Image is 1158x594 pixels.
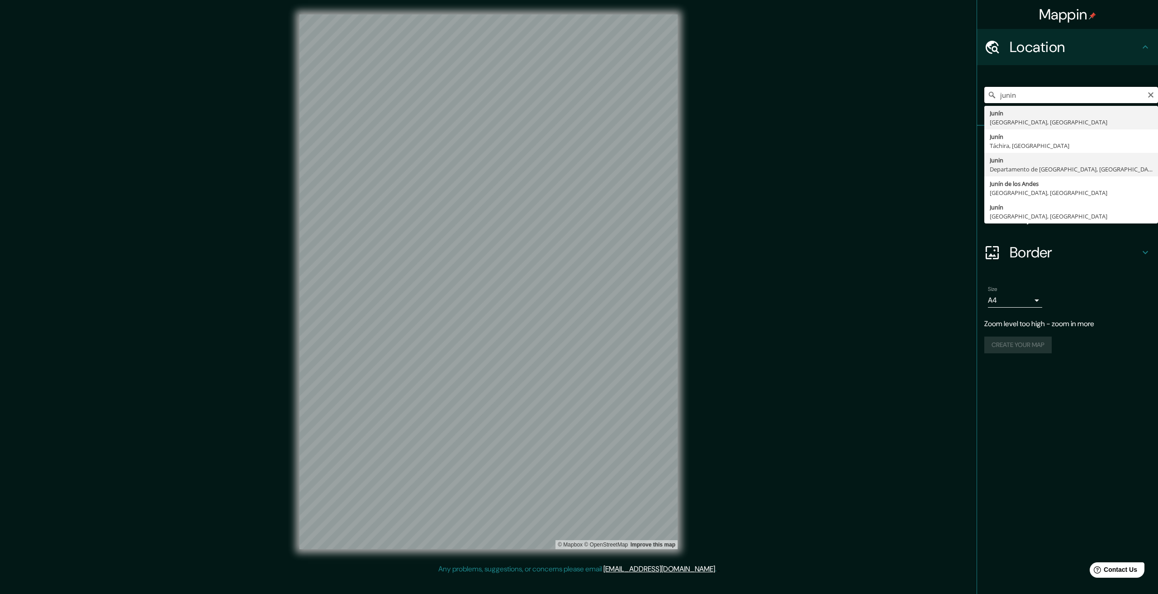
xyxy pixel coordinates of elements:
[990,188,1153,197] div: [GEOGRAPHIC_DATA], [GEOGRAPHIC_DATA]
[1010,207,1140,225] h4: Layout
[1010,38,1140,56] h4: Location
[977,198,1158,234] div: Layout
[977,234,1158,271] div: Border
[984,87,1158,103] input: Pick your city or area
[977,162,1158,198] div: Style
[717,564,718,575] div: .
[631,542,675,548] a: Map feedback
[1039,5,1096,24] h4: Mappin
[977,126,1158,162] div: Pins
[299,14,678,549] canvas: Map
[603,564,715,574] a: [EMAIL_ADDRESS][DOMAIN_NAME]
[718,564,720,575] div: .
[984,318,1151,329] p: Zoom level too high - zoom in more
[988,293,1042,308] div: A4
[1147,90,1154,99] button: Clear
[990,212,1153,221] div: [GEOGRAPHIC_DATA], [GEOGRAPHIC_DATA]
[584,542,628,548] a: OpenStreetMap
[990,179,1153,188] div: Junín de los Andes
[1010,243,1140,261] h4: Border
[438,564,717,575] p: Any problems, suggestions, or concerns please email .
[990,156,1153,165] div: Junin
[977,29,1158,65] div: Location
[1089,12,1096,19] img: pin-icon.png
[990,118,1153,127] div: [GEOGRAPHIC_DATA], [GEOGRAPHIC_DATA]
[1077,559,1148,584] iframe: Help widget launcher
[988,285,997,293] label: Size
[558,542,583,548] a: Mapbox
[990,165,1153,174] div: Departamento de [GEOGRAPHIC_DATA], [GEOGRAPHIC_DATA]
[990,141,1153,150] div: Táchira, [GEOGRAPHIC_DATA]
[990,109,1153,118] div: Junín
[990,203,1153,212] div: Junín
[990,132,1153,141] div: Junín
